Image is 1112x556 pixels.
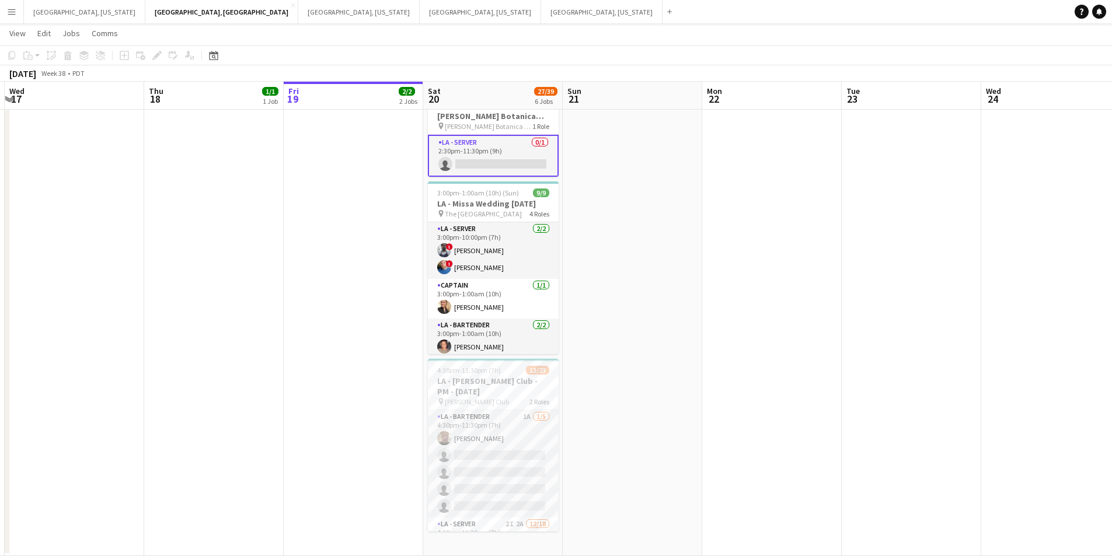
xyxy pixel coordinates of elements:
[445,209,522,218] span: The [GEOGRAPHIC_DATA]
[532,122,549,131] span: 1 Role
[428,319,559,375] app-card-role: LA - Bartender2/23:00pm-1:00am (10h)[PERSON_NAME]
[62,28,80,39] span: Jobs
[288,86,299,96] span: Fri
[705,92,722,106] span: 22
[428,376,559,397] h3: LA - [PERSON_NAME] Club - PM - [DATE]
[92,28,118,39] span: Comms
[8,92,25,106] span: 17
[428,86,441,96] span: Sat
[428,279,559,319] app-card-role: Captain1/13:00pm-1:00am (10h)[PERSON_NAME]
[707,86,722,96] span: Mon
[428,83,559,177] app-job-card: 2:30pm-11:30pm (9h)0/1LA - Command [PERSON_NAME] Botanica [DATE] [PERSON_NAME] Botanica Garden1 R...
[529,209,549,218] span: 4 Roles
[428,222,559,279] app-card-role: LA - Server2/23:00pm-10:00pm (7h)![PERSON_NAME]![PERSON_NAME]
[420,1,541,23] button: [GEOGRAPHIC_DATA], [US_STATE]
[9,86,25,96] span: Wed
[428,410,559,517] app-card-role: LA - Bartender1A1/54:30pm-11:30pm (7h)[PERSON_NAME]
[541,1,663,23] button: [GEOGRAPHIC_DATA], [US_STATE]
[437,366,501,375] span: 4:30pm-11:30pm (7h)
[39,69,68,78] span: Week 38
[58,26,85,41] a: Jobs
[87,26,123,41] a: Comms
[426,92,441,106] span: 20
[24,1,145,23] button: [GEOGRAPHIC_DATA], [US_STATE]
[428,181,559,354] app-job-card: 3:00pm-1:00am (10h) (Sun)9/9LA - Missa Wedding [DATE] The [GEOGRAPHIC_DATA]4 RolesLA - Server2/23...
[262,87,278,96] span: 1/1
[446,243,453,250] span: !
[533,188,549,197] span: 9/9
[986,86,1001,96] span: Wed
[529,397,549,406] span: 2 Roles
[298,1,420,23] button: [GEOGRAPHIC_DATA], [US_STATE]
[149,86,163,96] span: Thu
[445,122,532,131] span: [PERSON_NAME] Botanica Garden
[9,68,36,79] div: [DATE]
[437,188,519,197] span: 3:00pm-1:00am (10h) (Sun)
[428,198,559,209] h3: LA - Missa Wedding [DATE]
[33,26,55,41] a: Edit
[446,260,453,267] span: !
[984,92,1001,106] span: 24
[5,26,30,41] a: View
[399,97,417,106] div: 2 Jobs
[428,135,559,177] app-card-role: LA - Server0/12:30pm-11:30pm (9h)
[534,87,557,96] span: 27/39
[428,359,559,531] app-job-card: 4:30pm-11:30pm (7h)13/23LA - [PERSON_NAME] Club - PM - [DATE] [PERSON_NAME] Club2 RolesLA - Barte...
[535,97,557,106] div: 6 Jobs
[445,397,509,406] span: [PERSON_NAME] Club
[145,1,298,23] button: [GEOGRAPHIC_DATA], [GEOGRAPHIC_DATA]
[526,366,549,375] span: 13/23
[9,28,26,39] span: View
[845,92,860,106] span: 23
[72,69,85,78] div: PDT
[567,86,581,96] span: Sun
[37,28,51,39] span: Edit
[846,86,860,96] span: Tue
[263,97,278,106] div: 1 Job
[399,87,415,96] span: 2/2
[147,92,163,106] span: 18
[566,92,581,106] span: 21
[428,100,559,121] h3: LA - Command [PERSON_NAME] Botanica [DATE]
[287,92,299,106] span: 19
